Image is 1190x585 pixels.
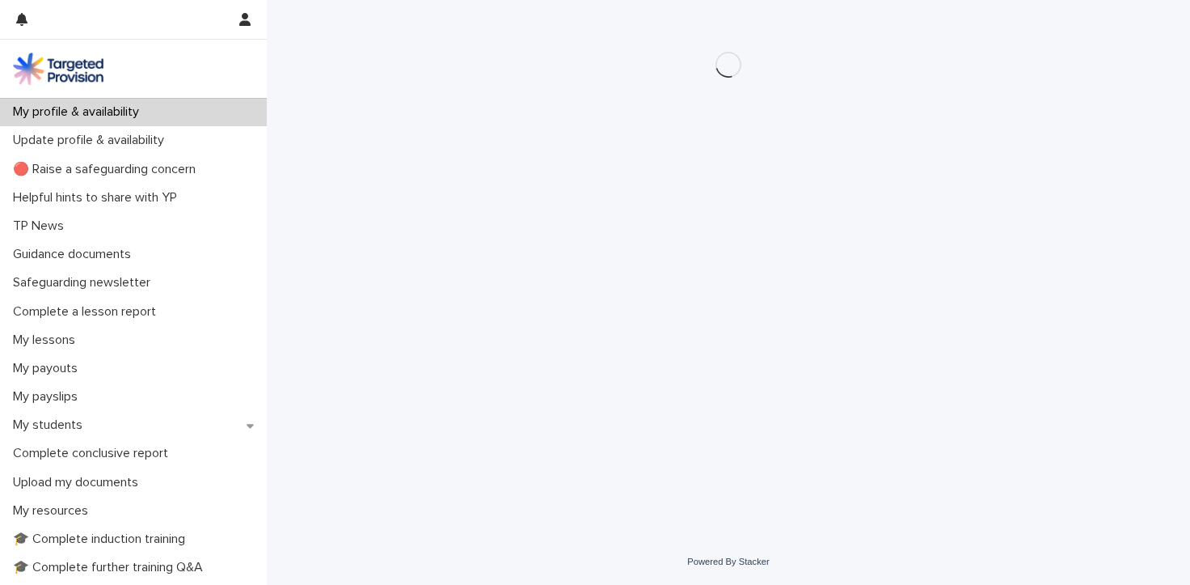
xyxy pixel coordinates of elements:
[687,557,769,566] a: Powered By Stacker
[13,53,103,85] img: M5nRWzHhSzIhMunXDL62
[6,162,209,177] p: 🔴 Raise a safeguarding concern
[6,333,88,348] p: My lessons
[6,389,91,405] p: My payslips
[6,446,181,461] p: Complete conclusive report
[6,133,177,148] p: Update profile & availability
[6,560,216,575] p: 🎓 Complete further training Q&A
[6,247,144,262] p: Guidance documents
[6,503,101,519] p: My resources
[6,218,77,234] p: TP News
[6,104,152,120] p: My profile & availability
[6,361,91,376] p: My payouts
[6,190,190,206] p: Helpful hints to share with YP
[6,418,95,433] p: My students
[6,275,163,290] p: Safeguarding newsletter
[6,532,198,547] p: 🎓 Complete induction training
[6,304,169,320] p: Complete a lesson report
[6,475,151,490] p: Upload my documents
